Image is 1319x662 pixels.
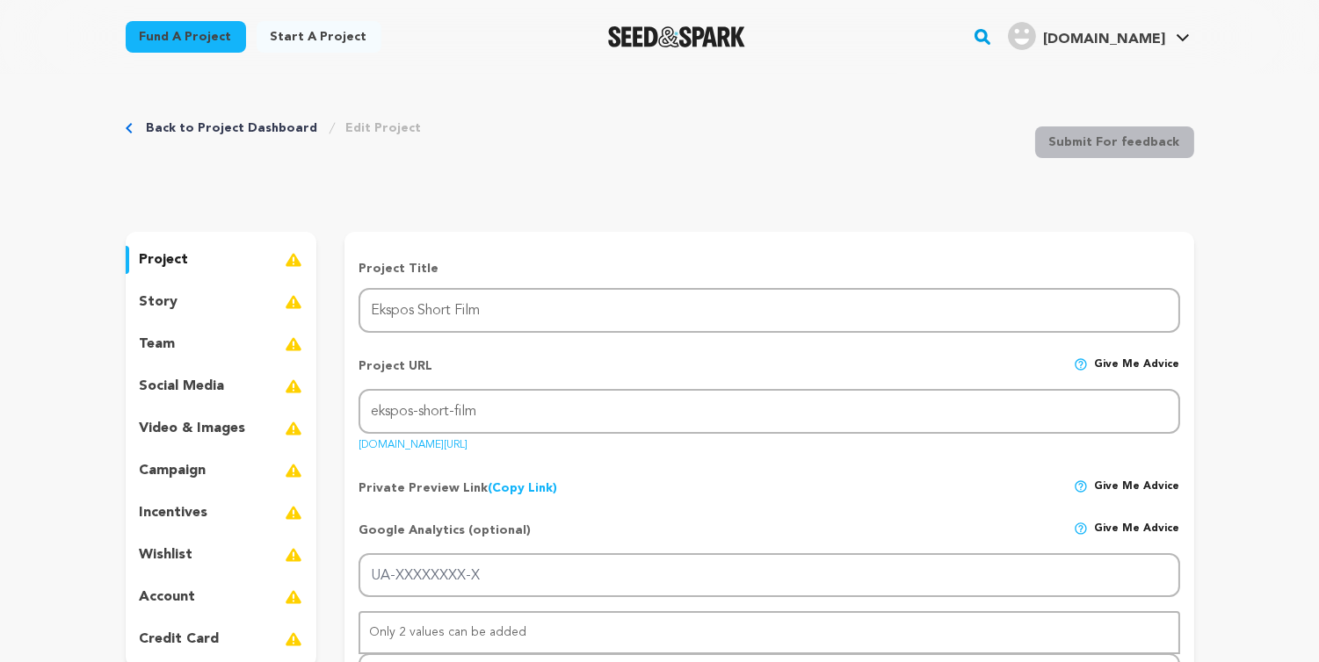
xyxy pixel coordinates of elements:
p: credit card [140,629,220,650]
img: warning-full.svg [285,629,302,650]
img: user.png [1008,22,1036,50]
input: UA-XXXXXXXX-X [359,553,1179,598]
p: wishlist [140,544,193,565]
p: incentives [140,502,208,523]
img: warning-full.svg [285,291,302,313]
span: Give me advice [1095,479,1180,497]
img: warning-full.svg [285,334,302,355]
div: Only 2 values can be added [360,613,1178,652]
a: [DOMAIN_NAME][URL] [359,433,467,450]
input: Project Name [359,288,1179,333]
p: team [140,334,176,355]
p: social media [140,376,225,397]
input: Project URL [359,389,1179,434]
a: Back to Project Dashboard [147,119,318,137]
button: video & images [126,414,317,443]
img: warning-full.svg [285,544,302,565]
div: Aether.Co's Profile [1008,22,1165,50]
button: story [126,288,317,316]
button: incentives [126,499,317,527]
p: Private Preview Link [359,479,557,497]
p: campaign [140,460,207,481]
p: Project URL [359,357,432,389]
span: [DOMAIN_NAME] [1043,32,1165,47]
a: Fund a project [126,21,246,53]
button: project [126,246,317,274]
img: help-circle.svg [1074,357,1088,371]
img: Seed&Spark Logo Dark Mode [608,26,746,47]
button: credit card [126,625,317,653]
p: video & images [140,418,246,439]
span: Give me advice [1095,357,1180,389]
button: campaign [126,457,317,485]
a: Edit Project [346,119,422,137]
img: help-circle.svg [1074,479,1088,493]
span: Aether.Co's Profile [1004,18,1193,55]
img: help-circle.svg [1074,522,1088,536]
img: warning-full.svg [285,376,302,397]
img: warning-full.svg [285,460,302,481]
p: project [140,249,189,270]
p: story [140,291,178,313]
a: Aether.Co's Profile [1004,18,1193,50]
button: team [126,330,317,358]
button: account [126,583,317,611]
a: Start a project [257,21,381,53]
img: warning-full.svg [285,502,302,523]
a: Seed&Spark Homepage [608,26,746,47]
img: warning-full.svg [285,586,302,608]
p: account [140,586,196,608]
span: Give me advice [1095,522,1180,553]
button: Submit For feedback [1035,126,1194,158]
button: wishlist [126,541,317,569]
img: warning-full.svg [285,418,302,439]
a: (Copy Link) [488,482,557,494]
img: warning-full.svg [285,249,302,270]
p: Project Title [359,260,1179,277]
div: Breadcrumb [126,119,422,137]
p: Google Analytics (optional) [359,522,531,553]
button: social media [126,372,317,400]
